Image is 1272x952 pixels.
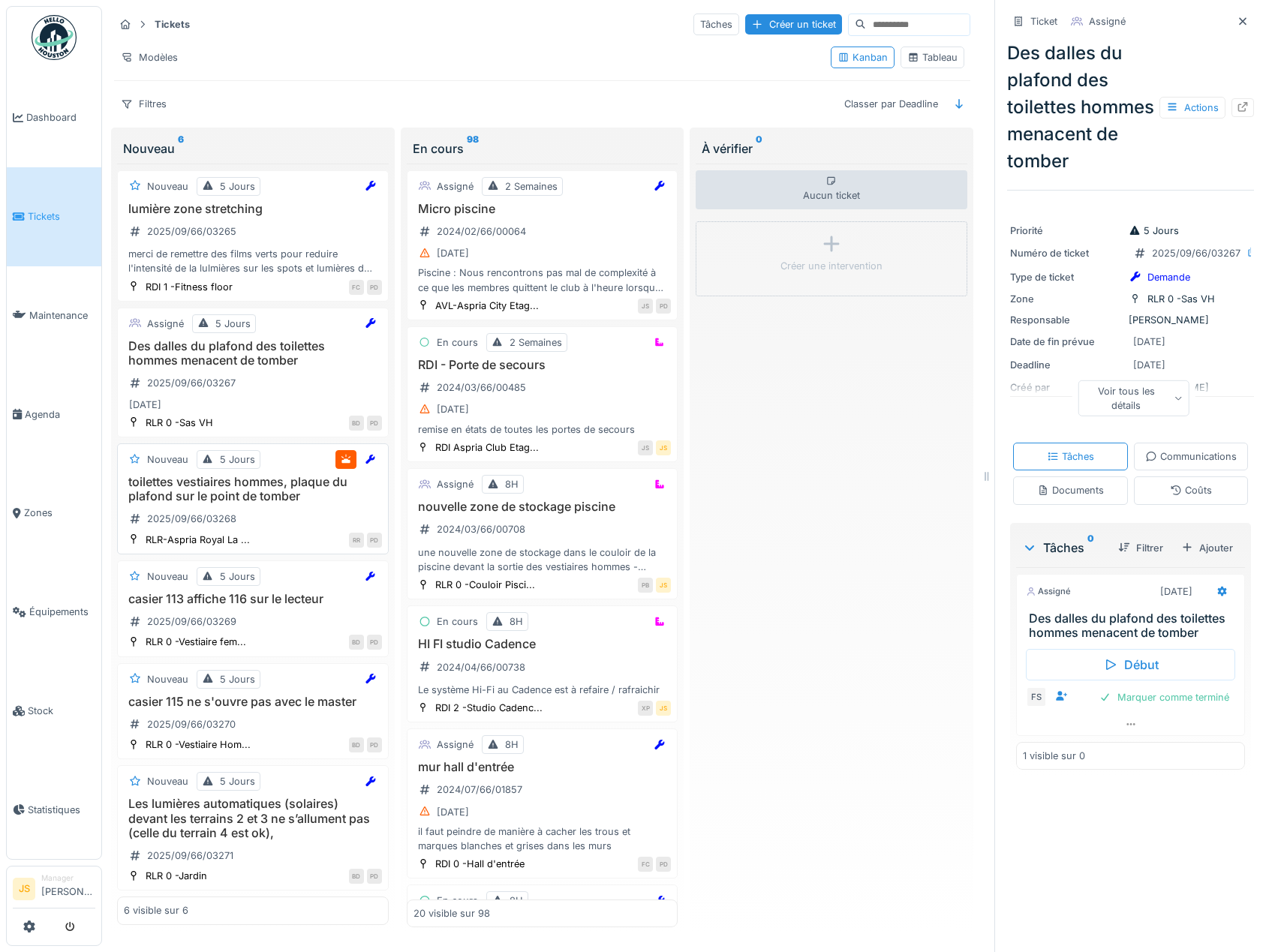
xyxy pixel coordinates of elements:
[1010,246,1123,260] div: Numéro de ticket
[413,545,672,574] div: une nouvelle zone de stockage dans le couloir de la piscine devant la sortie des vestiaires homme...
[413,266,672,294] div: Piscine : Nous rencontrons pas mal de complexité à ce que les membres quittent le club à l'heure ...
[367,869,382,884] div: PD
[123,140,383,158] div: Nouveau
[435,578,535,592] div: RLR 0 -Couloir Pisci...
[1160,584,1192,599] div: [DATE]
[696,170,967,209] div: Aucun ticket
[147,569,188,584] div: Nouveau
[435,701,543,715] div: RDI 2 -Studio Cadenc...
[147,317,184,331] div: Assigné
[413,202,672,216] h3: Micro piscine
[1152,246,1240,260] div: 2025/09/66/03267
[467,140,479,158] sup: 98
[1078,380,1189,416] div: Voir tous les détails
[1030,14,1057,29] div: Ticket
[837,93,945,115] div: Classer par Deadline
[1023,749,1085,763] div: 1 visible sur 0
[1007,40,1254,175] div: Des dalles du plafond des toilettes hommes menacent de tomber
[638,578,653,593] div: PB
[7,266,101,365] a: Maintenance
[413,358,672,372] h3: RDI - Porte de secours
[1026,649,1235,680] div: Début
[29,605,95,619] span: Équipements
[437,737,474,752] div: Assigné
[413,637,672,651] h3: HI FI studio Cadence
[147,224,236,239] div: 2025/09/66/03265
[349,737,364,752] div: BD
[29,308,95,323] span: Maintenance
[7,464,101,563] a: Zones
[437,893,478,908] div: En cours
[349,416,364,431] div: BD
[349,869,364,884] div: BD
[505,737,519,752] div: 8H
[510,335,562,350] div: 2 Semaines
[693,14,739,35] div: Tâches
[437,660,525,674] div: 2024/04/66/00738
[437,522,525,536] div: 2024/03/66/00708
[656,701,671,716] div: JS
[435,857,525,871] div: RDI 0 -Hall d'entrée
[1159,97,1225,119] div: Actions
[28,704,95,718] span: Stock
[1093,687,1235,707] div: Marquer comme terminé
[656,578,671,593] div: JS
[437,477,474,491] div: Assigné
[367,533,382,548] div: PD
[146,869,207,883] div: RLR 0 -Jardin
[1010,224,1123,238] div: Priorité
[25,407,95,422] span: Agenda
[435,440,539,455] div: RDI Aspria Club Etag...
[7,760,101,859] a: Statistiques
[437,614,478,629] div: En cours
[114,93,173,115] div: Filtres
[147,774,188,788] div: Nouveau
[437,782,522,797] div: 2024/07/66/01857
[638,701,653,716] div: XP
[124,247,382,275] div: merci de remettre des films verts pour reduire l'intensité de la lulmières sur les spots et lumiè...
[13,872,95,908] a: JS Manager[PERSON_NAME]
[1010,335,1123,349] div: Date de fin prévue
[220,774,255,788] div: 5 Jours
[1010,292,1123,306] div: Zone
[413,500,672,514] h3: nouvelle zone de stockage piscine
[1022,539,1106,557] div: Tâches
[32,15,77,60] img: Badge_color-CXgf-gQk.svg
[1147,292,1215,306] div: RLR 0 -Sas VH
[147,848,233,863] div: 2025/09/66/03271
[349,635,364,650] div: BD
[702,140,961,158] div: À vérifier
[1133,358,1165,372] div: [DATE]
[7,563,101,662] a: Équipements
[437,246,469,260] div: [DATE]
[1112,538,1169,558] div: Filtrer
[147,452,188,467] div: Nouveau
[510,893,523,908] div: 8H
[114,47,185,68] div: Modèles
[124,592,382,606] h3: casier 113 affiche 116 sur le lecteur
[124,695,382,709] h3: casier 115 ne s'ouvre pas avec le master
[638,440,653,455] div: JS
[656,440,671,455] div: JS
[437,179,474,194] div: Assigné
[656,299,671,314] div: PD
[124,797,382,840] h3: Les lumières automatiques (solaires) devant les terrains 2 et 3 ne s’allument pas (celle du terra...
[147,614,236,629] div: 2025/09/66/03269
[505,179,558,194] div: 2 Semaines
[220,179,255,194] div: 5 Jours
[367,737,382,752] div: PD
[780,259,883,273] div: Créer une intervention
[147,512,236,526] div: 2025/09/66/03268
[146,280,233,294] div: RDI 1 -Fitness floor
[124,903,188,917] div: 6 visible sur 6
[756,140,762,158] sup: 0
[1087,539,1094,557] sup: 0
[7,365,101,464] a: Agenda
[437,335,478,350] div: En cours
[435,299,539,313] div: AVL-Aspria City Etag...
[1145,449,1237,464] div: Communications
[1010,270,1123,284] div: Type de ticket
[907,50,958,65] div: Tableau
[437,805,469,819] div: [DATE]
[146,635,246,649] div: RLR 0 -Vestiaire fem...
